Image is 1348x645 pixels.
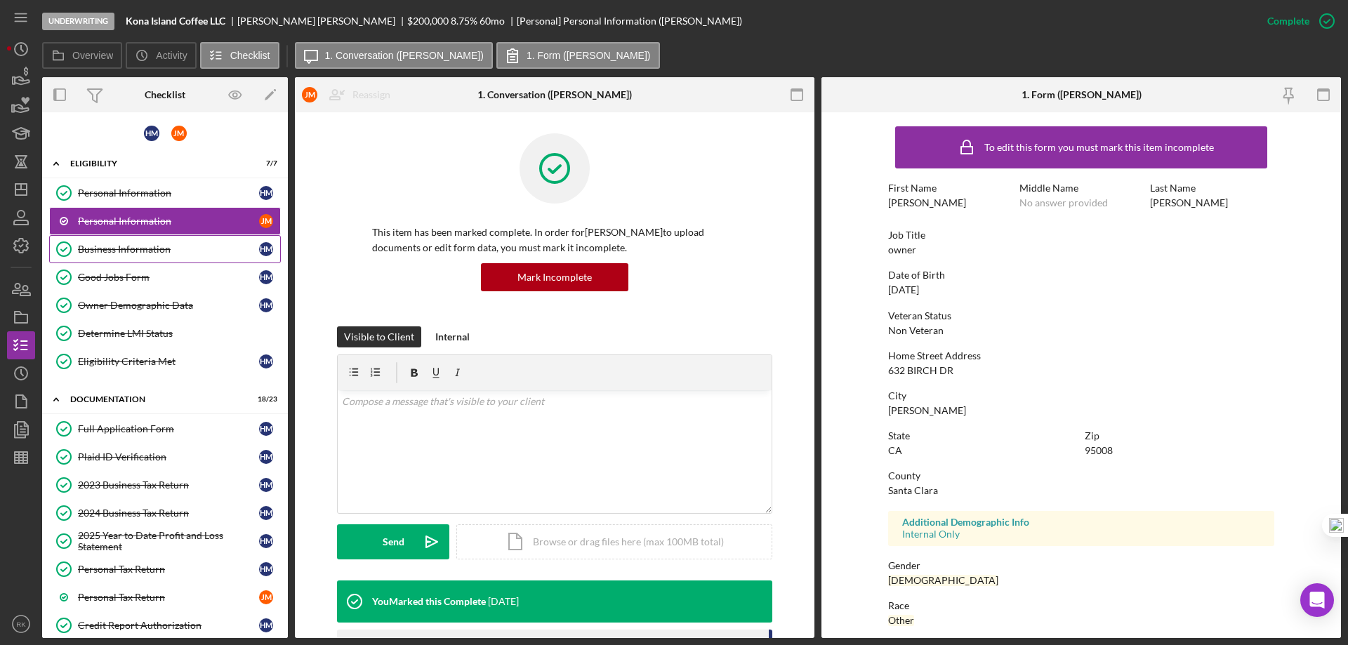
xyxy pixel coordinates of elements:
[78,592,259,603] div: Personal Tax Return
[49,235,281,263] a: Business InformationHM
[902,517,1260,528] div: Additional Demographic Info
[888,230,1274,241] div: Job Title
[78,215,259,227] div: Personal Information
[259,562,273,576] div: H M
[480,15,505,27] div: 60 mo
[42,13,114,30] div: Underwriting
[78,620,259,631] div: Credit Report Authorization
[7,610,35,638] button: RK
[259,186,273,200] div: H M
[1085,445,1113,456] div: 95008
[259,214,273,228] div: J M
[1019,182,1144,194] div: Middle Name
[295,81,404,109] button: JMReassign
[888,350,1274,361] div: Home Street Address
[49,263,281,291] a: Good Jobs FormHM
[259,270,273,284] div: H M
[49,443,281,471] a: Plaid ID VerificationHM
[888,600,1274,611] div: Race
[372,225,737,256] p: This item has been marked complete. In order for [PERSON_NAME] to upload documents or edit form d...
[259,618,273,632] div: H M
[49,611,281,639] a: Credit Report AuthorizationHM
[1329,518,1344,533] img: one_i.png
[49,347,281,375] a: Eligibility Criteria MetHM
[259,298,273,312] div: H M
[78,451,259,463] div: Plaid ID Verification
[49,207,281,235] a: Personal InformationJM
[72,50,113,61] label: Overview
[302,87,317,102] div: J M
[78,187,259,199] div: Personal Information
[435,326,470,347] div: Internal
[888,270,1274,281] div: Date of Birth
[888,310,1274,321] div: Veteran Status
[481,263,628,291] button: Mark Incomplete
[372,596,486,607] div: You Marked this Complete
[252,159,277,168] div: 7 / 7
[49,319,281,347] a: Determine LMI Status
[325,50,484,61] label: 1. Conversation ([PERSON_NAME])
[259,354,273,368] div: H M
[70,159,242,168] div: Eligibility
[49,527,281,555] a: 2025 Year to Date Profit and Loss StatementHM
[1300,583,1334,617] div: Open Intercom Messenger
[1019,197,1108,208] div: No answer provided
[407,15,449,27] span: $200,000
[78,244,259,255] div: Business Information
[78,530,259,552] div: 2025 Year to Date Profit and Loss Statement
[259,506,273,520] div: H M
[1253,7,1341,35] button: Complete
[888,325,944,336] div: Non Veteran
[383,524,404,559] div: Send
[888,615,914,626] div: Other
[42,42,122,69] button: Overview
[888,365,953,376] div: 632 BIRCH DR
[78,356,259,367] div: Eligibility Criteria Met
[984,142,1214,153] div: To edit this form you must mark this item incomplete
[888,430,1078,441] div: State
[1150,197,1228,208] div: [PERSON_NAME]
[78,507,259,519] div: 2024 Business Tax Return
[527,50,651,61] label: 1. Form ([PERSON_NAME])
[337,326,421,347] button: Visible to Client
[259,422,273,436] div: H M
[1150,182,1274,194] div: Last Name
[237,15,407,27] div: [PERSON_NAME] [PERSON_NAME]
[888,405,966,416] div: [PERSON_NAME]
[888,197,966,208] div: [PERSON_NAME]
[488,596,519,607] time: 2025-10-01 17:57
[295,42,493,69] button: 1. Conversation ([PERSON_NAME])
[259,534,273,548] div: H M
[200,42,279,69] button: Checklist
[259,242,273,256] div: H M
[49,291,281,319] a: Owner Demographic DataHM
[352,81,390,109] div: Reassign
[49,415,281,443] a: Full Application FormHM
[1022,89,1142,100] div: 1. Form ([PERSON_NAME])
[451,15,477,27] div: 8.75 %
[259,450,273,464] div: H M
[1267,7,1309,35] div: Complete
[902,528,1260,540] div: Internal Only
[259,478,273,492] div: H M
[78,300,259,311] div: Owner Demographic Data
[888,445,902,456] div: CA
[230,50,270,61] label: Checklist
[78,564,259,575] div: Personal Tax Return
[337,524,449,559] button: Send
[888,390,1274,401] div: City
[1085,430,1274,441] div: Zip
[517,263,592,291] div: Mark Incomplete
[477,89,632,100] div: 1. Conversation ([PERSON_NAME])
[888,284,919,295] div: [DATE]
[78,479,259,491] div: 2023 Business Tax Return
[78,272,259,283] div: Good Jobs Form
[78,423,259,434] div: Full Application Form
[428,326,477,347] button: Internal
[49,583,281,611] a: Personal Tax ReturnJM
[70,395,242,404] div: Documentation
[49,499,281,527] a: 2024 Business Tax ReturnHM
[259,590,273,604] div: J M
[145,89,185,100] div: Checklist
[252,395,277,404] div: 18 / 23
